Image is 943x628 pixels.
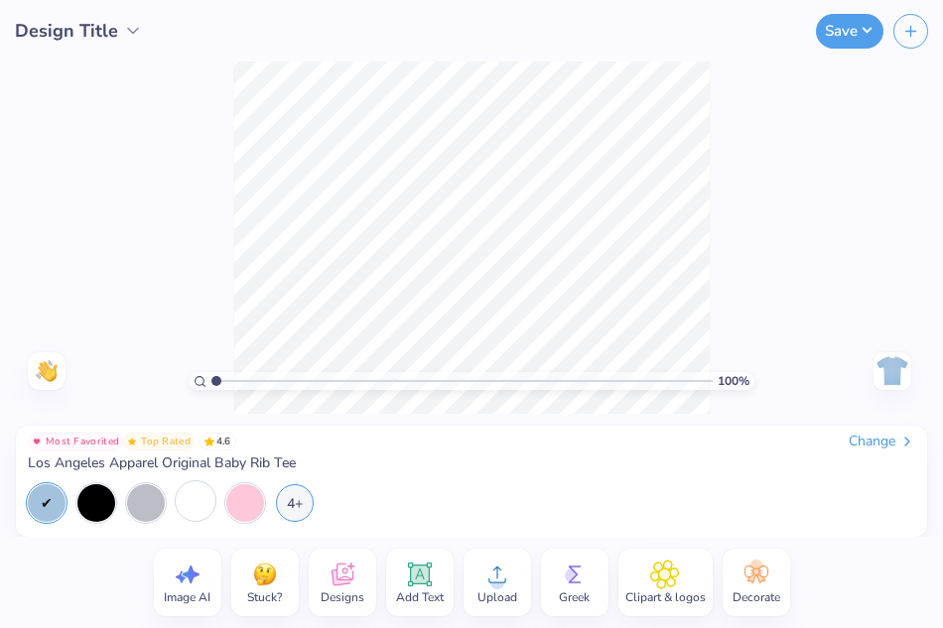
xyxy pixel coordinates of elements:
span: Image AI [164,589,210,605]
img: Most Favorited sort [32,437,42,446]
img: Back [876,355,908,387]
span: Stuck? [247,589,282,605]
span: Upload [477,589,517,605]
span: Decorate [733,589,780,605]
img: Stuck? [250,560,280,589]
span: Clipart & logos [625,589,706,605]
span: Design Title [15,18,118,45]
button: Save [816,14,883,49]
span: Los Angeles Apparel Original Baby Rib Tee [28,454,296,472]
span: Greek [559,589,590,605]
div: 4+ [276,484,314,522]
span: Top Rated [141,437,191,446]
div: Change [849,433,915,450]
span: Designs [321,589,364,605]
img: Top Rated sort [127,437,137,446]
button: Badge Button [123,433,195,450]
span: 4.6 [199,433,236,450]
button: Badge Button [28,433,123,450]
span: Add Text [396,589,444,605]
span: Most Favorited [46,437,119,446]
